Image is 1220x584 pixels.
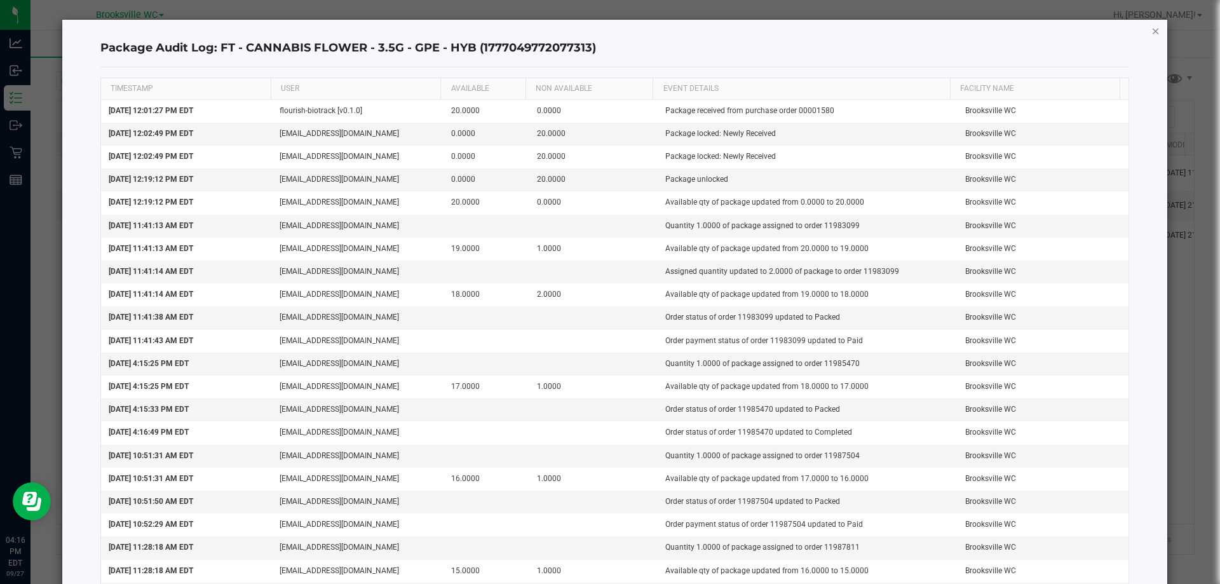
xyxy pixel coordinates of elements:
[272,123,444,146] td: [EMAIL_ADDRESS][DOMAIN_NAME]
[958,560,1129,583] td: Brooksville WC
[440,78,525,100] th: AVAILABLE
[958,261,1129,283] td: Brooksville WC
[529,376,658,398] td: 1.0000
[100,40,1130,57] h4: Package Audit Log: FT - CANNABIS FLOWER - 3.5G - GPE - HYB (1777049772077313)
[272,191,444,214] td: [EMAIL_ADDRESS][DOMAIN_NAME]
[272,398,444,421] td: [EMAIL_ADDRESS][DOMAIN_NAME]
[958,283,1129,306] td: Brooksville WC
[109,382,189,391] span: [DATE] 4:15:25 PM EDT
[109,221,193,230] span: [DATE] 11:41:13 AM EDT
[13,482,51,520] iframe: Resource center
[958,376,1129,398] td: Brooksville WC
[658,168,958,191] td: Package unlocked
[658,536,958,559] td: Quantity 1.0000 of package assigned to order 11987811
[658,398,958,421] td: Order status of order 11985470 updated to Packed
[272,560,444,583] td: [EMAIL_ADDRESS][DOMAIN_NAME]
[109,106,193,115] span: [DATE] 12:01:27 PM EDT
[958,445,1129,468] td: Brooksville WC
[658,421,958,444] td: Order status of order 11985470 updated to Completed
[658,123,958,146] td: Package locked: Newly Received
[958,353,1129,376] td: Brooksville WC
[529,123,658,146] td: 20.0000
[444,468,529,491] td: 16.0000
[272,421,444,444] td: [EMAIL_ADDRESS][DOMAIN_NAME]
[109,359,189,368] span: [DATE] 4:15:25 PM EDT
[444,168,529,191] td: 0.0000
[658,100,958,123] td: Package received from purchase order 00001580
[658,491,958,513] td: Order status of order 11987504 updated to Packed
[444,283,529,306] td: 18.0000
[109,405,189,414] span: [DATE] 4:15:33 PM EDT
[529,468,658,491] td: 1.0000
[529,168,658,191] td: 20.0000
[109,198,193,207] span: [DATE] 12:19:12 PM EDT
[272,468,444,491] td: [EMAIL_ADDRESS][DOMAIN_NAME]
[529,238,658,261] td: 1.0000
[658,330,958,353] td: Order payment status of order 11983099 updated to Paid
[444,376,529,398] td: 17.0000
[109,543,193,552] span: [DATE] 11:28:18 AM EDT
[444,191,529,214] td: 20.0000
[272,513,444,536] td: [EMAIL_ADDRESS][DOMAIN_NAME]
[958,215,1129,238] td: Brooksville WC
[272,261,444,283] td: [EMAIL_ADDRESS][DOMAIN_NAME]
[444,560,529,583] td: 15.0000
[529,100,658,123] td: 0.0000
[658,445,958,468] td: Quantity 1.0000 of package assigned to order 11987504
[109,428,189,437] span: [DATE] 4:16:49 PM EDT
[958,491,1129,513] td: Brooksville WC
[529,191,658,214] td: 0.0000
[658,261,958,283] td: Assigned quantity updated to 2.0000 of package to order 11983099
[658,238,958,261] td: Available qty of package updated from 20.0000 to 19.0000
[444,146,529,168] td: 0.0000
[529,283,658,306] td: 2.0000
[109,244,193,253] span: [DATE] 11:41:13 AM EDT
[958,100,1129,123] td: Brooksville WC
[958,468,1129,491] td: Brooksville WC
[272,215,444,238] td: [EMAIL_ADDRESS][DOMAIN_NAME]
[272,146,444,168] td: [EMAIL_ADDRESS][DOMAIN_NAME]
[444,238,529,261] td: 19.0000
[958,536,1129,559] td: Brooksville WC
[272,491,444,513] td: [EMAIL_ADDRESS][DOMAIN_NAME]
[272,536,444,559] td: [EMAIL_ADDRESS][DOMAIN_NAME]
[109,313,193,322] span: [DATE] 11:41:38 AM EDT
[658,215,958,238] td: Quantity 1.0000 of package assigned to order 11983099
[109,267,193,276] span: [DATE] 11:41:14 AM EDT
[272,306,444,329] td: [EMAIL_ADDRESS][DOMAIN_NAME]
[272,353,444,376] td: [EMAIL_ADDRESS][DOMAIN_NAME]
[271,78,440,100] th: USER
[658,283,958,306] td: Available qty of package updated from 19.0000 to 18.0000
[272,445,444,468] td: [EMAIL_ADDRESS][DOMAIN_NAME]
[444,123,529,146] td: 0.0000
[109,497,193,506] span: [DATE] 10:51:50 AM EDT
[109,566,193,575] span: [DATE] 11:28:18 AM EDT
[658,513,958,536] td: Order payment status of order 11987504 updated to Paid
[272,100,444,123] td: flourish-biotrack [v0.1.0]
[958,306,1129,329] td: Brooksville WC
[272,238,444,261] td: [EMAIL_ADDRESS][DOMAIN_NAME]
[101,78,271,100] th: TIMESTAMP
[958,398,1129,421] td: Brooksville WC
[272,168,444,191] td: [EMAIL_ADDRESS][DOMAIN_NAME]
[958,168,1129,191] td: Brooksville WC
[109,152,193,161] span: [DATE] 12:02:49 PM EDT
[958,146,1129,168] td: Brooksville WC
[109,175,193,184] span: [DATE] 12:19:12 PM EDT
[109,290,193,299] span: [DATE] 11:41:14 AM EDT
[958,123,1129,146] td: Brooksville WC
[658,353,958,376] td: Quantity 1.0000 of package assigned to order 11985470
[658,560,958,583] td: Available qty of package updated from 16.0000 to 15.0000
[109,336,193,345] span: [DATE] 11:41:43 AM EDT
[109,520,193,529] span: [DATE] 10:52:29 AM EDT
[958,191,1129,214] td: Brooksville WC
[958,513,1129,536] td: Brooksville WC
[958,238,1129,261] td: Brooksville WC
[658,191,958,214] td: Available qty of package updated from 0.0000 to 20.0000
[950,78,1120,100] th: Facility Name
[658,468,958,491] td: Available qty of package updated from 17.0000 to 16.0000
[272,283,444,306] td: [EMAIL_ADDRESS][DOMAIN_NAME]
[109,451,193,460] span: [DATE] 10:51:31 AM EDT
[272,376,444,398] td: [EMAIL_ADDRESS][DOMAIN_NAME]
[658,306,958,329] td: Order status of order 11983099 updated to Packed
